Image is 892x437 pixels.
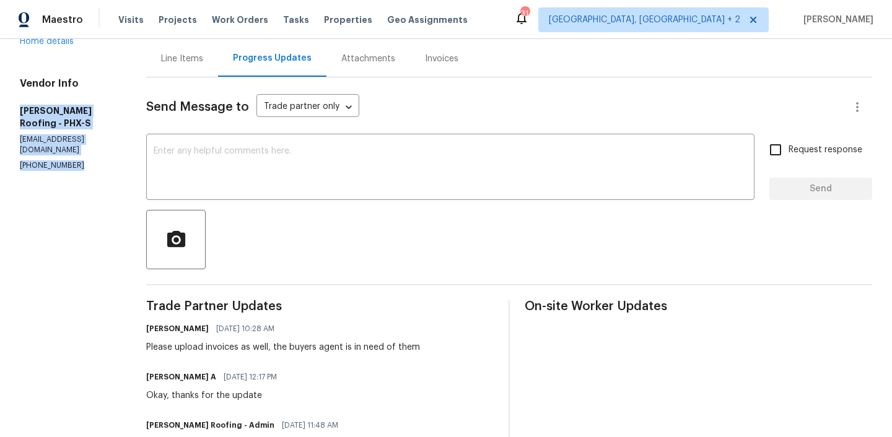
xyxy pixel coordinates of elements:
[256,97,359,118] div: Trade partner only
[20,134,116,155] p: [EMAIL_ADDRESS][DOMAIN_NAME]
[324,14,372,26] span: Properties
[520,7,529,20] div: 31
[20,37,74,46] a: Home details
[161,53,203,65] div: Line Items
[216,322,274,335] span: [DATE] 10:28 AM
[20,105,116,129] h5: [PERSON_NAME] Roofing - PHX-S
[525,300,872,313] span: On-site Worker Updates
[798,14,873,26] span: [PERSON_NAME]
[549,14,740,26] span: [GEOGRAPHIC_DATA], [GEOGRAPHIC_DATA] + 2
[283,15,309,24] span: Tasks
[233,52,312,64] div: Progress Updates
[146,419,274,431] h6: [PERSON_NAME] Roofing - Admin
[146,341,420,353] div: Please upload invoices as well, the buyers agent is in need of them
[146,371,216,383] h6: [PERSON_NAME] A
[20,77,116,90] h4: Vendor Info
[282,419,338,431] span: [DATE] 11:48 AM
[341,53,395,65] div: Attachments
[146,389,284,402] div: Okay, thanks for the update
[146,101,249,113] span: Send Message to
[789,144,862,157] span: Request response
[20,160,116,171] p: [PHONE_NUMBER]
[224,371,277,383] span: [DATE] 12:17 PM
[387,14,468,26] span: Geo Assignments
[42,14,83,26] span: Maestro
[159,14,197,26] span: Projects
[425,53,458,65] div: Invoices
[212,14,268,26] span: Work Orders
[146,300,494,313] span: Trade Partner Updates
[146,322,209,335] h6: [PERSON_NAME]
[118,14,144,26] span: Visits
